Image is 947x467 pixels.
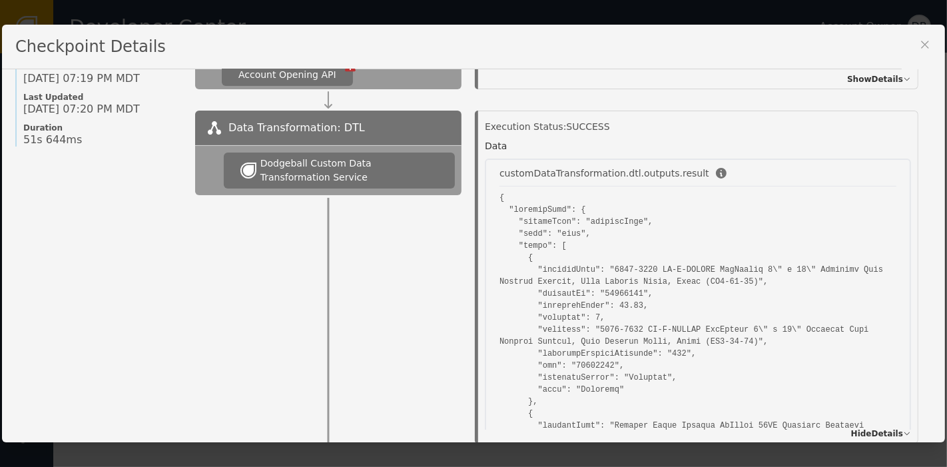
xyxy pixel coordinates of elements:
span: 51s 644ms [23,133,82,147]
span: Last Updated [23,92,182,103]
span: Show Details [847,73,903,85]
span: [DATE] 07:20 PM MDT [23,103,140,116]
span: Hide Details [851,428,903,440]
div: Execution Status: SUCCESS [485,120,911,134]
div: Dodgeball Custom Data Transformation Service [260,157,438,185]
div: Account Opening API [238,68,336,82]
div: Data [485,139,507,153]
span: Duration [23,123,182,133]
span: [DATE] 07:19 PM MDT [23,72,140,85]
div: customDataTransformation.dtl.outputs.result [499,167,709,181]
span: Data Transformation: DTL [228,120,365,136]
div: Checkpoint Details [2,25,902,69]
